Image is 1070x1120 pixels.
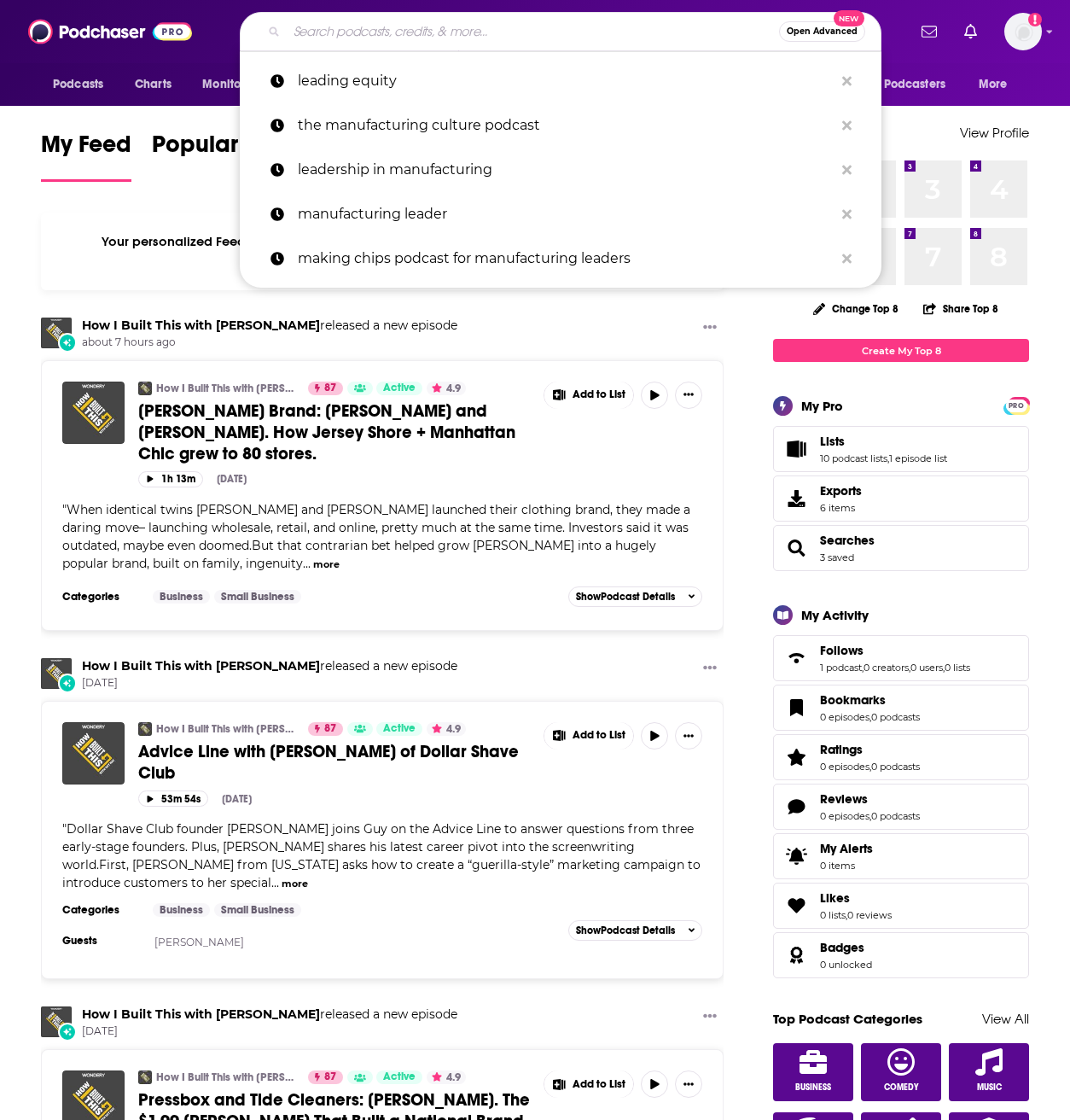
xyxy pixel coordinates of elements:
span: Active [383,720,416,738]
a: How I Built This with Guy Raz [82,318,320,333]
span: Advice Line with [PERSON_NAME] of Dollar Shave Club [138,741,519,784]
a: 0 creators [864,662,909,674]
a: Business [153,590,210,604]
div: New Episode [58,1023,77,1041]
button: Show More Button [544,382,633,409]
img: Podchaser - Follow, Share and Rate Podcasts [28,15,192,48]
a: How I Built This with [PERSON_NAME] [156,722,297,736]
span: [DATE] [82,1024,457,1039]
a: Likes [779,894,813,918]
span: Exports [820,483,862,499]
a: 3 saved [820,551,854,563]
span: Business [795,1082,831,1093]
a: Show notifications dropdown [957,17,984,46]
span: , [869,761,871,773]
img: How I Built This with Guy Raz [138,382,152,395]
span: Podcasts [53,73,103,96]
a: 0 podcasts [871,761,920,773]
button: Change Top 8 [803,298,909,319]
a: Active [376,722,422,736]
img: Faherty Brand: Alex and Mike Faherty. How Jersey Shore + Manhattan Chic grew to 80 stores. [62,382,125,444]
img: How I Built This with Guy Raz [41,318,72,348]
a: 0 podcasts [871,810,920,822]
img: How I Built This with Guy Raz [138,1070,152,1084]
a: Popular Feed [152,130,297,182]
div: My Activity [801,607,869,623]
a: [PERSON_NAME] Brand: [PERSON_NAME] and [PERSON_NAME]. How Jersey Shore + Manhattan Chic grew to 8... [138,400,532,464]
button: 4.9 [427,722,466,736]
span: Active [383,1069,416,1086]
a: Music [949,1043,1029,1101]
span: Add to List [573,729,625,742]
a: PRO [1006,399,1026,411]
span: , [869,711,871,723]
button: Share Top 8 [922,292,999,325]
a: Business [153,903,210,917]
span: Lists [773,426,1029,472]
img: Advice Line with Michael Dubin of Dollar Shave Club [62,722,125,785]
span: New [834,10,864,26]
a: Top Podcast Categories [773,1011,922,1027]
span: Likes [820,890,850,906]
button: Show More Button [544,722,633,750]
img: How I Built This with Guy Raz [41,1006,72,1037]
a: Small Business [214,590,301,604]
h3: released a new episode [82,1006,457,1023]
span: Open Advanced [787,27,858,36]
button: Show More Button [544,1070,633,1098]
span: My Alerts [820,841,873,856]
a: 87 [308,1070,343,1084]
a: Badges [779,943,813,967]
span: Reviews [773,784,1029,830]
button: Show More Button [675,722,702,750]
span: [DATE] [82,676,457,691]
a: 10 podcast lists [820,452,887,464]
p: leadership in manufacturing [298,148,834,192]
span: PRO [1006,400,1026,412]
button: open menu [852,68,970,101]
div: [DATE] [217,473,247,485]
span: , [869,810,871,822]
a: 0 users [910,662,943,674]
a: How I Built This with Guy Raz [138,722,152,736]
h3: released a new episode [82,658,457,674]
p: making chips podcast for manufacturing leaders [298,236,834,281]
span: , [862,662,864,674]
button: more [282,877,308,891]
span: Follows [773,635,1029,681]
a: My Feed [41,130,131,182]
span: Follows [820,643,864,658]
h3: Guests [62,934,139,948]
a: 0 reviews [847,909,892,921]
a: Ratings [779,745,813,769]
div: Search podcasts, credits, & more... [240,12,881,51]
svg: Add a profile image [1028,13,1042,26]
a: Active [376,382,422,395]
div: New Episode [58,674,77,692]
button: 4.9 [427,382,466,395]
span: Dollar Shave Club founder [PERSON_NAME] joins Guy on the Advice Line to answer questions from thr... [62,821,701,890]
a: 0 episodes [820,761,869,773]
p: manufacturing leader [298,192,834,236]
span: Add to List [573,1078,625,1091]
a: Charts [124,68,182,101]
a: Lists [779,437,813,461]
a: Searches [820,533,875,548]
span: Logged in as systemsteam [1004,13,1042,50]
span: Ratings [773,734,1029,780]
span: Monitoring [202,73,263,96]
span: Likes [773,883,1029,929]
a: My Alerts [773,833,1029,879]
a: 1 episode list [889,452,947,464]
a: 1 podcast [820,662,862,674]
span: For Podcasters [864,73,945,96]
a: 0 podcasts [871,711,920,723]
a: [PERSON_NAME] [154,936,244,948]
button: Show profile menu [1004,13,1042,50]
span: , [909,662,910,674]
span: 87 [324,380,336,397]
